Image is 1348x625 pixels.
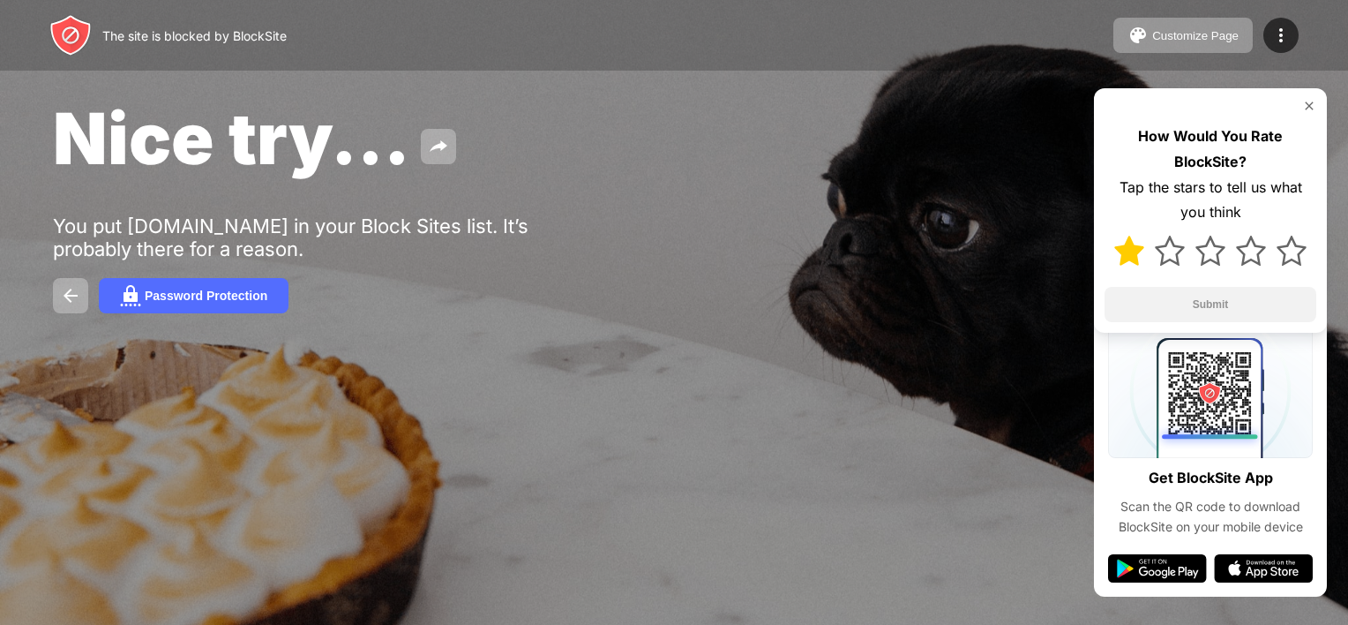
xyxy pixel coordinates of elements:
[53,95,410,181] span: Nice try...
[1108,554,1207,583] img: google-play.svg
[60,285,81,306] img: back.svg
[1195,236,1225,266] img: star.svg
[145,289,267,303] div: Password Protection
[120,285,141,306] img: password.svg
[1277,236,1307,266] img: star.svg
[1105,287,1316,322] button: Submit
[1127,25,1149,46] img: pallet.svg
[1155,236,1185,266] img: star.svg
[1214,554,1313,583] img: app-store.svg
[428,136,449,157] img: share.svg
[1236,236,1266,266] img: star.svg
[1114,236,1144,266] img: star-full.svg
[1108,497,1313,537] div: Scan the QR code to download BlockSite on your mobile device
[99,278,288,313] button: Password Protection
[1149,465,1273,491] div: Get BlockSite App
[1105,175,1316,226] div: Tap the stars to tell us what you think
[1105,124,1316,175] div: How Would You Rate BlockSite?
[1270,25,1292,46] img: menu-icon.svg
[1302,99,1316,113] img: rate-us-close.svg
[49,14,92,56] img: header-logo.svg
[1113,18,1253,53] button: Customize Page
[1152,29,1239,42] div: Customize Page
[53,215,598,260] div: You put [DOMAIN_NAME] in your Block Sites list. It’s probably there for a reason.
[102,28,287,43] div: The site is blocked by BlockSite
